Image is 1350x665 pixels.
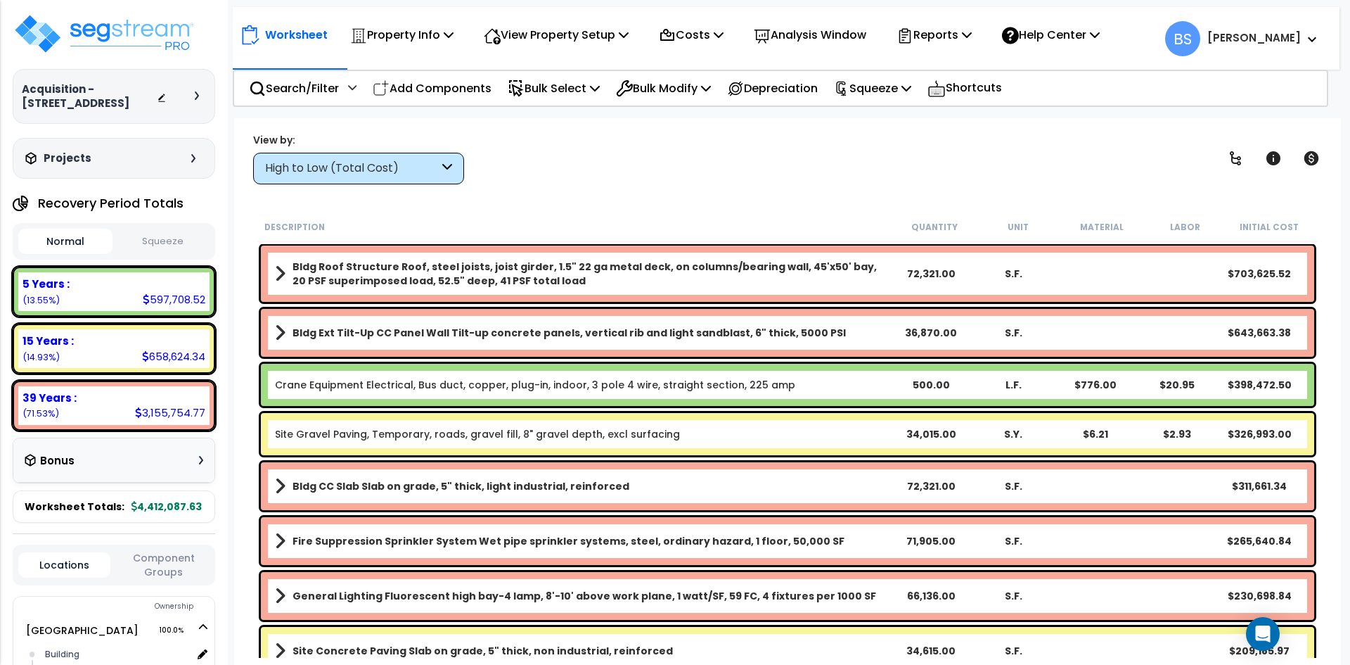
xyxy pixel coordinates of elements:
[275,427,680,441] a: Individual Item
[40,455,75,467] h3: Bonus
[275,260,890,288] a: Assembly Title
[26,623,139,638] a: [GEOGRAPHIC_DATA] 100.0%
[275,476,890,496] a: Assembly Title
[890,644,972,658] div: 34,615.00
[1246,617,1280,651] div: Open Intercom Messenger
[142,349,205,364] div: 658,624.34
[754,25,866,44] p: Analysis Window
[1165,21,1200,56] span: BS
[22,407,59,419] small: 71.52520608481205%
[275,323,890,343] a: Assembly Title
[659,25,724,44] p: Costs
[890,479,972,493] div: 72,321.00
[25,500,124,514] span: Worksheet Totals:
[972,589,1055,603] div: S.F.
[44,151,91,165] h3: Projects
[292,479,629,493] b: Bldg CC Slab Slab on grade, 5" thick, light industrial, reinforced
[41,598,214,615] div: Ownership
[1054,427,1136,441] div: $6.21
[972,534,1055,548] div: S.F.
[890,326,972,340] div: 36,870.00
[22,82,157,110] h3: Acquisition - [STREET_ADDRESS]
[292,326,846,340] b: Bldg Ext Tilt-Up CC Panel Wall Tilt-up concrete panels, vertical rib and light sandblast, 6" thic...
[508,79,600,98] p: Bulk Select
[1219,534,1301,548] div: $265,640.84
[18,229,112,254] button: Normal
[1219,267,1301,281] div: $703,625.52
[890,267,972,281] div: 72,321.00
[365,72,499,105] div: Add Components
[292,644,673,658] b: Site Concrete Paving Slab on grade, 5" thick, non industrial, reinforced
[22,277,70,291] b: 5 Years :
[890,427,972,441] div: 34,015.00
[1080,222,1124,233] small: Material
[1219,427,1301,441] div: $326,993.00
[1240,222,1299,233] small: Initial Cost
[265,160,439,177] div: High to Low (Total Cost)
[265,25,328,44] p: Worksheet
[159,622,196,639] span: 100.0%
[1136,427,1219,441] div: $2.93
[22,391,77,405] b: 39 Years :
[927,78,1002,99] p: Shortcuts
[22,334,74,348] b: 15 Years :
[275,531,890,551] a: Assembly Title
[292,260,890,288] b: Bldg Roof Structure Roof, steel joists, joist girder, 1.5" 22 ga metal deck, on columns/bearing w...
[253,133,464,147] div: View by:
[890,589,972,603] div: 66,136.00
[1219,479,1301,493] div: $311,661.34
[1207,30,1301,45] b: [PERSON_NAME]
[1219,644,1301,658] div: $209,185.97
[116,229,210,254] button: Squeeze
[143,292,205,307] div: 597,708.52
[292,589,876,603] b: General Lighting Fluorescent high bay-4 lamp, 8'-10' above work plane, 1 watt/SF, 59 FC, 4 fixtur...
[275,641,890,661] a: Assembly Title
[1170,222,1200,233] small: Labor
[920,71,1010,106] div: Shortcuts
[616,79,711,98] p: Bulk Modify
[350,25,454,44] p: Property Info
[1219,378,1301,392] div: $398,472.50
[22,294,60,306] small: 13.547068193656887%
[275,586,890,606] a: Assembly Title
[292,534,844,548] b: Fire Suppression Sprinkler System Wet pipe sprinkler systems, steel, ordinary hazard, 1 floor, 50...
[890,534,972,548] div: 71,905.00
[484,25,629,44] p: View Property Setup
[972,267,1055,281] div: S.F.
[373,79,491,98] p: Add Components
[972,326,1055,340] div: S.F.
[890,378,972,392] div: 500.00
[41,646,192,663] div: Building
[896,25,972,44] p: Reports
[1054,378,1136,392] div: $776.00
[727,79,818,98] p: Depreciation
[1219,589,1301,603] div: $230,698.84
[249,79,339,98] p: Search/Filter
[275,378,795,392] a: Individual Item
[1002,25,1100,44] p: Help Center
[22,351,60,363] small: 14.927725721531056%
[1136,378,1219,392] div: $20.95
[972,644,1055,658] div: S.F.
[972,427,1055,441] div: S.Y.
[38,196,184,210] h4: Recovery Period Totals
[13,13,195,55] img: logo_pro_r.png
[131,500,202,514] b: 4,412,087.63
[1008,222,1029,233] small: Unit
[719,72,825,105] div: Depreciation
[972,378,1055,392] div: L.F.
[834,79,911,98] p: Squeeze
[972,479,1055,493] div: S.F.
[911,222,958,233] small: Quantity
[117,550,210,580] button: Component Groups
[1219,326,1301,340] div: $643,663.38
[264,222,325,233] small: Description
[135,405,205,420] div: 3,155,754.77
[18,552,110,578] button: Locations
